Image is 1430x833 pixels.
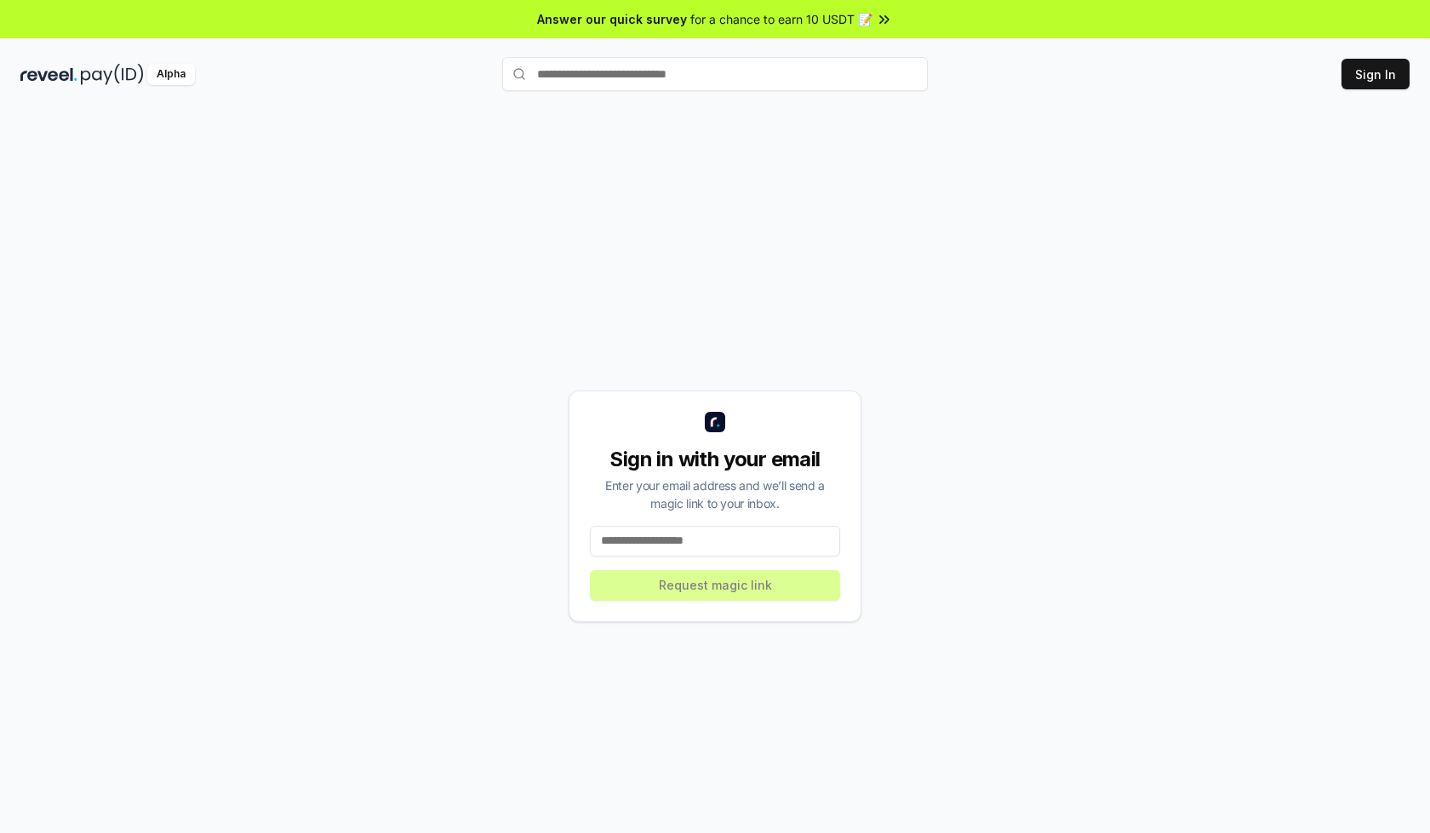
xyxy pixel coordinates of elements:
[20,64,77,85] img: reveel_dark
[81,64,144,85] img: pay_id
[705,412,725,432] img: logo_small
[537,10,687,28] span: Answer our quick survey
[147,64,195,85] div: Alpha
[590,476,840,512] div: Enter your email address and we’ll send a magic link to your inbox.
[1341,59,1410,89] button: Sign In
[690,10,872,28] span: for a chance to earn 10 USDT 📝
[590,446,840,473] div: Sign in with your email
